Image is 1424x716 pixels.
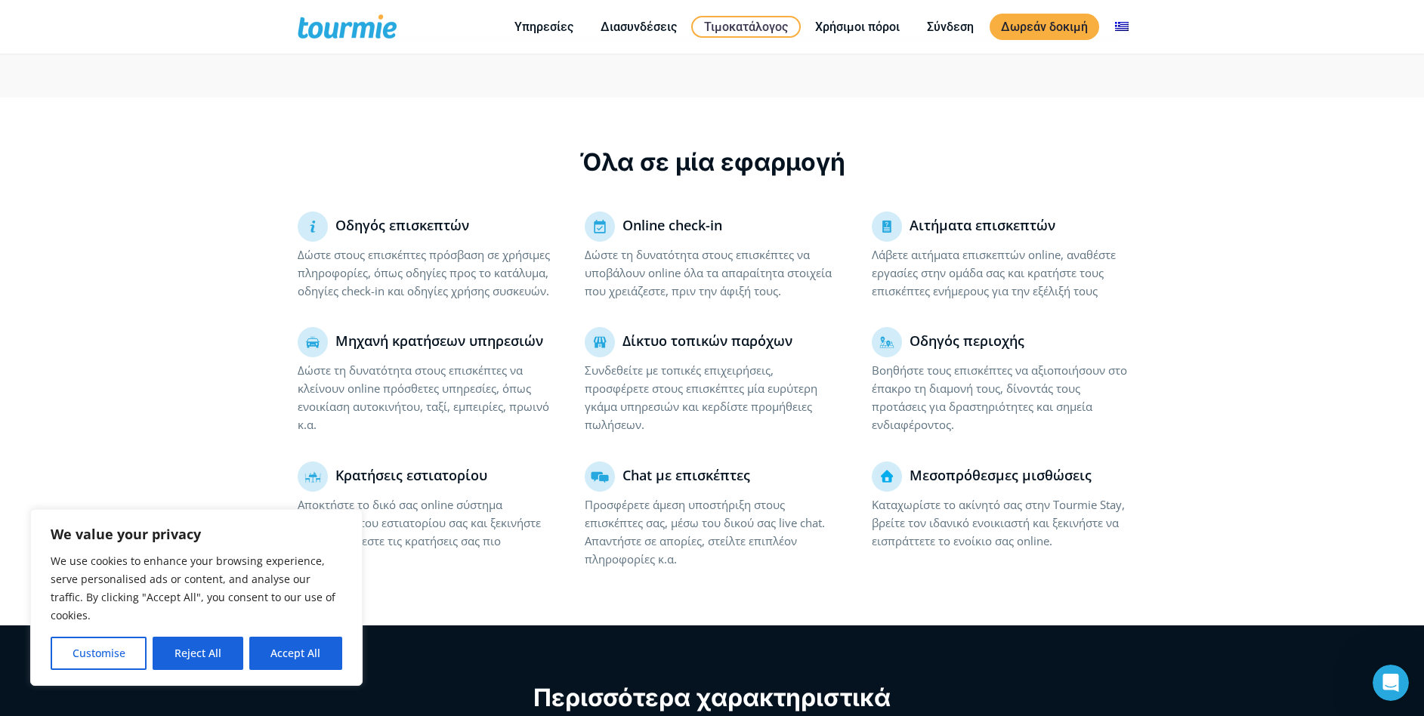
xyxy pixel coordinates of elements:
[585,361,840,434] p: Συνδεθείτε με τοπικές επιχειρήσεις, προσφέρετε στους επισκέπτες μία ευρύτερη γκάμα υπηρεσιών και ...
[585,245,840,300] p: Δώστε τη δυνατότητα στους επισκέπτες να υποβάλουν online όλα τα απαραίτητα στοιχεία που χρειάζεστ...
[298,245,553,300] p: Δώστε στους επισκέπτες πρόσβαση σε χρήσιμες πληροφορίες, όπως οδηγίες προς το κατάλυμα, οδηγίες c...
[872,361,1127,434] p: Βοηθήστε τους επισκέπτες να αξιοποιήσουν στο έπακρο τη διαμονή τους, δίνοντάς τους προτάσεις για ...
[335,466,487,484] span: Κρατήσεις εστιατορίου
[910,216,1055,234] span: Αιτήματα επισκεπτών
[872,245,1127,300] p: Λάβετε αιτήματα επισκεπτών online, αναθέστε εργασίες στην ομάδα σας και κρατήστε τους επισκέπτες ...
[579,147,845,177] span: Όλα σε μία εφαρμογή
[51,552,342,625] p: We use cookies to enhance your browsing experience, serve personalised ads or content, and analys...
[335,332,543,350] span: Μηχανή κρατήσεων υπηρεσιών
[1104,17,1140,36] a: Αλλαγή σε
[585,495,840,568] p: Προσφέρετε άμεση υποστήριξη στους επισκέπτες σας, μέσω του δικού σας live chat. Απαντήστε σε απορ...
[804,17,911,36] a: Χρήσιμοι πόροι
[335,216,469,234] span: Οδηγός επισκεπτών
[622,332,792,350] span: Δίκτυο τοπικών παρόχων
[1373,665,1409,701] iframe: Intercom live chat
[249,637,342,670] button: Accept All
[51,637,147,670] button: Customise
[51,525,342,543] p: We value your privacy
[910,332,1024,350] span: Οδηγός περιοχής
[691,16,801,38] a: Τιμοκατάλογος
[298,495,553,568] p: Αποκτήστε το δικό σας online σύστημα κρατήσεων του εστιατορίου σας και ξεκινήστε να διαχειρίζεστε...
[503,17,585,36] a: Υπηρεσίες
[990,14,1099,40] a: Δωρεάν δοκιμή
[622,466,750,484] span: Chat με επισκέπτες
[298,361,553,434] p: Δώστε τη δυνατότητα στους επισκέπτες να κλείνουν online πρόσθετες υπηρεσίες, όπως ενοικίαση αυτοκ...
[153,637,242,670] button: Reject All
[872,495,1127,550] p: Καταχωρίστε το ακίνητό σας στην Tourmie Stay, βρείτε τον ιδανικό ενοικιαστή και ξεκινήστε να εισπ...
[910,466,1092,484] span: Μεσοπρόθεσμες μισθώσεις
[589,17,688,36] a: Διασυνδέσεις
[298,683,1127,712] h3: Περισσότερα χαρακτηριστικά
[622,216,722,234] span: Online check-in
[916,17,985,36] a: Σύνδεση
